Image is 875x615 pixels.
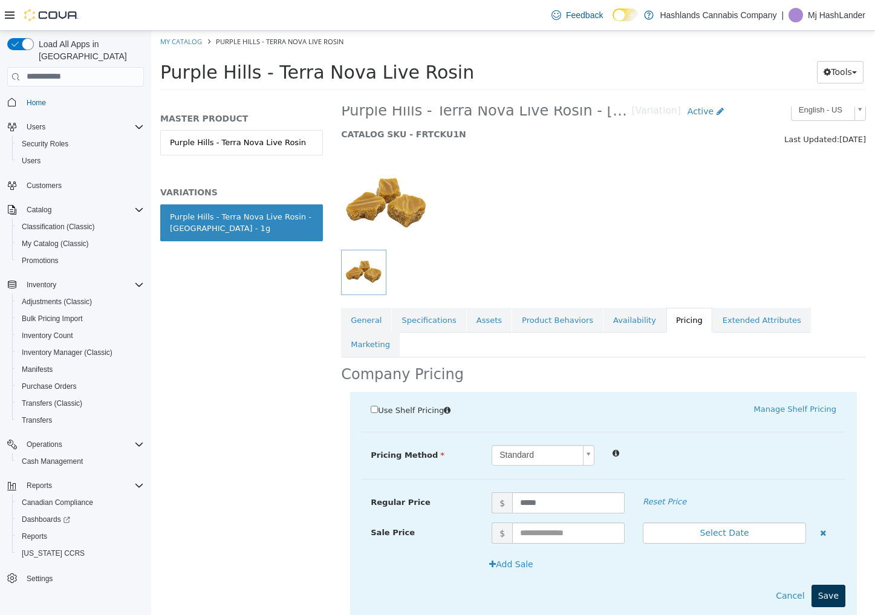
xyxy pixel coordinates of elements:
[515,277,561,302] a: Pricing
[17,328,78,343] a: Inventory Count
[17,311,144,326] span: Bulk Pricing Import
[17,137,144,151] span: Security Roles
[17,220,144,234] span: Classification (Classic)
[190,71,480,89] span: Purple Hills - Terra Nova Live Rosin - [GEOGRAPHIC_DATA] - 1g
[27,440,62,449] span: Operations
[22,415,52,425] span: Transfers
[566,9,603,21] span: Feedback
[27,574,53,584] span: Settings
[17,495,144,510] span: Canadian Compliance
[666,30,712,53] button: Tools
[331,522,389,545] button: Add Sale
[17,236,144,251] span: My Catalog (Classic)
[27,122,45,132] span: Users
[27,98,46,108] span: Home
[17,311,88,326] a: Bulk Pricing Import
[22,478,57,493] button: Reports
[633,104,688,113] span: Last Updated:
[17,529,52,544] a: Reports
[17,379,82,394] a: Purchase Orders
[22,437,67,452] button: Operations
[227,375,293,384] span: Use Shelf Pricing
[17,396,144,411] span: Transfers (Classic)
[190,98,579,109] h5: CATALOG SKU - FRTCKU1N
[65,6,192,15] span: Purple Hills - Terra Nova Live Rosin
[9,99,172,125] a: Purple Hills - Terra Nova Live Rosin
[603,374,685,383] a: Manage Shelf Pricing
[12,327,149,344] button: Inventory Count
[12,361,149,378] button: Manifests
[17,529,144,544] span: Reports
[17,495,98,510] a: Canadian Compliance
[190,301,249,327] a: Marketing
[17,413,144,428] span: Transfers
[19,180,162,204] div: Purple Hills - Terra Nova Live Rosin - [GEOGRAPHIC_DATA] - 1g
[22,532,47,541] span: Reports
[9,156,172,167] h5: VARIATIONS
[22,382,77,391] span: Purchase Orders
[640,70,698,89] span: English - US
[17,345,117,360] a: Inventory Manager (Classic)
[12,235,149,252] button: My Catalog (Classic)
[17,253,63,268] a: Promotions
[22,437,144,452] span: Operations
[24,9,79,21] img: Cova
[22,239,89,249] span: My Catalog (Classic)
[12,378,149,395] button: Purchase Orders
[27,181,62,190] span: Customers
[480,76,529,85] small: [Variation]
[220,375,227,382] input: Use Shelf Pricing
[17,328,144,343] span: Inventory Count
[17,546,89,561] a: [US_STATE] CCRS
[808,8,865,22] p: Mj HashLander
[12,218,149,235] button: Classification (Classic)
[17,236,94,251] a: My Catalog (Classic)
[17,454,88,469] a: Cash Management
[12,528,149,545] button: Reports
[22,348,112,357] span: Inventory Manager (Classic)
[17,362,57,377] a: Manifests
[190,128,281,219] img: 150
[562,277,660,302] a: Extended Attributes
[2,94,149,111] button: Home
[27,481,52,490] span: Reports
[22,297,92,307] span: Adjustments (Classic)
[22,96,51,110] a: Home
[12,494,149,511] button: Canadian Compliance
[17,512,144,527] span: Dashboards
[22,571,57,586] a: Settings
[12,135,149,152] button: Security Roles
[660,8,776,22] p: Hashlands Cannabis Company
[17,546,144,561] span: Washington CCRS
[340,461,361,483] span: $
[22,222,95,232] span: Classification (Classic)
[2,436,149,453] button: Operations
[613,8,638,21] input: Dark Mode
[22,548,85,558] span: [US_STATE] CCRS
[12,453,149,470] button: Cash Management
[12,545,149,562] button: [US_STATE] CCRS
[9,82,172,93] h5: MASTER PRODUCT
[17,345,144,360] span: Inventory Manager (Classic)
[22,278,144,292] span: Inventory
[22,498,93,507] span: Canadian Compliance
[12,152,149,169] button: Users
[220,467,279,476] span: Regular Price
[22,203,144,217] span: Catalog
[9,6,51,15] a: My Catalog
[241,277,314,302] a: Specifications
[190,334,313,353] h2: Company Pricing
[12,310,149,327] button: Bulk Pricing Import
[12,395,149,412] button: Transfers (Classic)
[17,512,75,527] a: Dashboards
[640,70,715,90] a: English - US
[22,515,70,524] span: Dashboards
[2,201,149,218] button: Catalog
[9,31,323,52] span: Purple Hills - Terra Nova Live Rosin
[17,137,73,151] a: Security Roles
[2,276,149,293] button: Inventory
[22,399,82,408] span: Transfers (Classic)
[492,492,655,513] button: Select Date
[22,120,50,134] button: Users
